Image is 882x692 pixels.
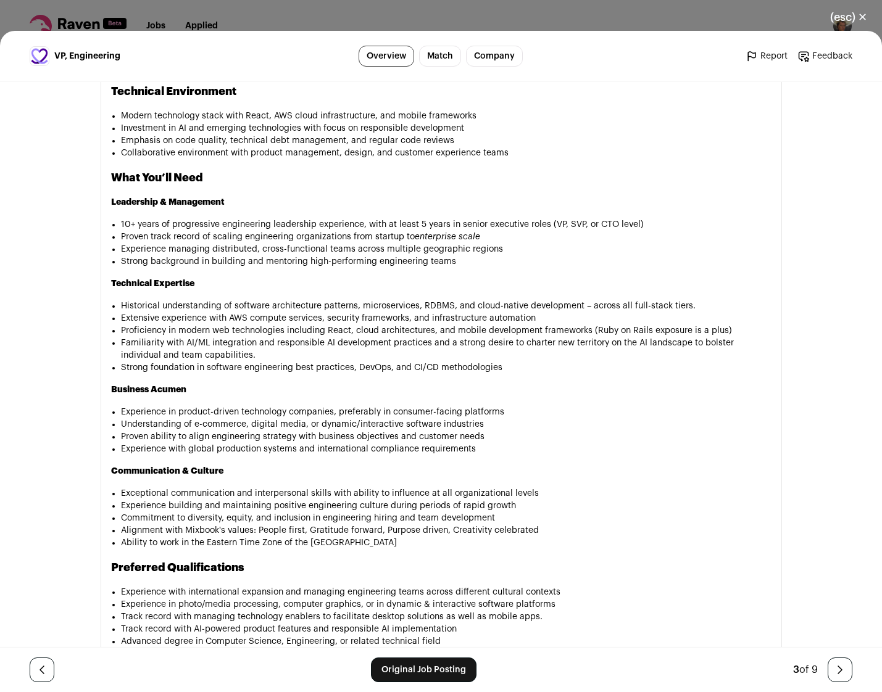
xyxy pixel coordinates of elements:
li: Emphasis on code quality, technical debt management, and regular code reviews [121,134,772,147]
a: Company [466,46,523,67]
li: Experience with global production systems and international compliance requirements [121,443,772,455]
li: Familiarity with AI/ML integration and responsible AI development practices and a strong desire t... [121,337,772,361]
a: Report [746,50,788,62]
li: Collaborative environment with product management, design, and customer experience teams [121,147,772,159]
a: Match [419,46,461,67]
li: Understanding of e-commerce, digital media, or dynamic/interactive software industries [121,418,772,430]
button: Close modal [815,4,882,31]
span: VP, Engineering [54,50,120,62]
strong: Technical Environment [111,86,236,97]
li: Commitment to diversity, equity, and inclusion in engineering hiring and team development [121,512,772,524]
strong: Technical Expertise [111,279,194,288]
li: Strong foundation in software engineering best practices, DevOps, and CI/CD methodologies [121,361,772,374]
div: of 9 [793,662,818,677]
span: 3 [793,665,799,675]
strong: Communication & Culture [111,467,223,476]
img: ebb0e03f7e6850bbb59bd76263f1f2566b615b25b3e451fb17577fa7e2f2b714.jpg [30,47,49,65]
a: Original Job Posting [371,657,476,682]
li: Extensive experience with AWS compute services, security frameworks, and infrastructure automation [121,312,772,324]
li: Alignment with Mixbook's values: People first, Gratitude forward, Purpose driven, Creativity cele... [121,524,772,537]
li: Ability to work in the Eastern Time Zone of the [GEOGRAPHIC_DATA] [121,537,772,549]
li: Historical understanding of software architecture patterns, microservices, RDBMS, and cloud-nativ... [121,300,772,312]
li: Experience with international expansion and managing engineering teams across different cultural ... [121,586,772,598]
li: Investment in AI and emerging technologies with focus on responsible development [121,122,772,134]
li: Strong background in building and mentoring high-performing engineering teams [121,255,772,268]
li: 10+ years of progressive engineering leadership experience, with at least 5 years in senior execu... [121,218,772,231]
strong: Business Acumen [111,385,186,394]
li: Experience managing distributed, cross-functional teams across multiple geographic regions [121,243,772,255]
a: Feedback [797,50,852,62]
li: Proven ability to align engineering strategy with business objectives and customer needs [121,430,772,443]
li: Track record with AI-powered product features and responsible AI implementation [121,623,772,635]
li: Experience in photo/media processing, computer graphics, or in dynamic & interactive software pla... [121,598,772,611]
li: Track record with managing technology enablers to facilitate desktop solutions as well as mobile ... [121,611,772,623]
a: Overview [359,46,414,67]
em: enterprise scale [415,233,480,241]
li: Proficiency in modern web technologies including React, cloud architectures, and mobile developme... [121,324,772,337]
strong: Preferred Qualifications [111,562,244,573]
li: Experience in product-driven technology companies, preferably in consumer-facing platforms [121,406,772,418]
strong: Leadership & Management [111,198,225,207]
li: Exceptional communication and interpersonal skills with ability to influence at all organizationa... [121,487,772,500]
strong: What You’ll Need [111,172,203,183]
li: Proven track record of scaling engineering organizations from startup to [121,231,772,243]
li: Experience building and maintaining positive engineering culture during periods of rapid growth [121,500,772,512]
li: Advanced degree in Computer Science, Engineering, or related technical field [121,635,772,648]
li: Modern technology stack with React, AWS cloud infrastructure, and mobile frameworks [121,110,772,122]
